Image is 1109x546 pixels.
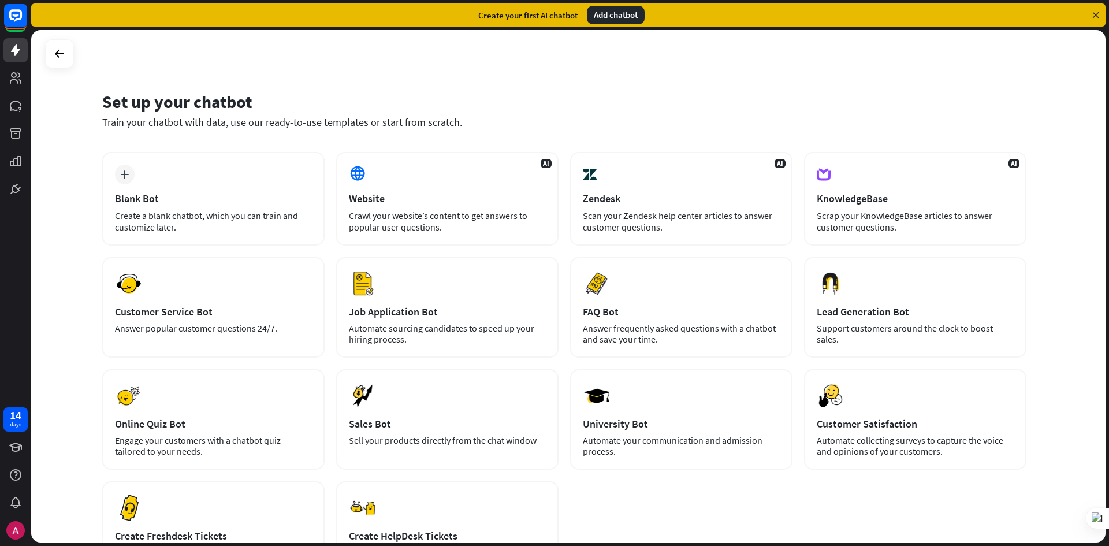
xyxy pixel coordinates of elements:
span: AI [775,159,786,168]
div: Set up your chatbot [102,91,1026,113]
div: Sales Bot [349,417,546,430]
div: Answer frequently asked questions with a chatbot and save your time. [583,323,780,345]
div: days [10,421,21,429]
div: Engage your customers with a chatbot quiz tailored to your needs. [115,435,312,457]
div: Lead Generation Bot [817,305,1014,318]
div: Crawl your website’s content to get answers to popular user questions. [349,210,546,233]
span: AI [1008,159,1019,168]
div: KnowledgeBase [817,192,1014,205]
div: Scrap your KnowledgeBase articles to answer customer questions. [817,210,1014,233]
div: Customer Satisfaction [817,417,1014,430]
div: Blank Bot [115,192,312,205]
div: Answer popular customer questions 24/7. [115,323,312,334]
div: Create your first AI chatbot [478,10,578,21]
div: Create a blank chatbot, which you can train and customize later. [115,210,312,233]
div: Create HelpDesk Tickets [349,529,546,543]
div: Customer Service Bot [115,305,312,318]
div: FAQ Bot [583,305,780,318]
div: Support customers around the clock to boost sales. [817,323,1014,345]
div: Create Freshdesk Tickets [115,529,312,543]
div: Sell your products directly from the chat window [349,435,546,446]
div: Zendesk [583,192,780,205]
div: Job Application Bot [349,305,546,318]
div: Automate sourcing candidates to speed up your hiring process. [349,323,546,345]
i: plus [120,170,129,179]
div: Online Quiz Bot [115,417,312,430]
div: Automate your communication and admission process. [583,435,780,457]
div: Add chatbot [587,6,645,24]
div: Scan your Zendesk help center articles to answer customer questions. [583,210,780,233]
div: 14 [10,410,21,421]
a: 14 days [3,407,28,432]
div: Website [349,192,546,205]
div: University Bot [583,417,780,430]
span: AI [541,159,552,168]
button: Open LiveChat chat widget [9,5,44,39]
div: Train your chatbot with data, use our ready-to-use templates or start from scratch. [102,116,1026,129]
div: Automate collecting surveys to capture the voice and opinions of your customers. [817,435,1014,457]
